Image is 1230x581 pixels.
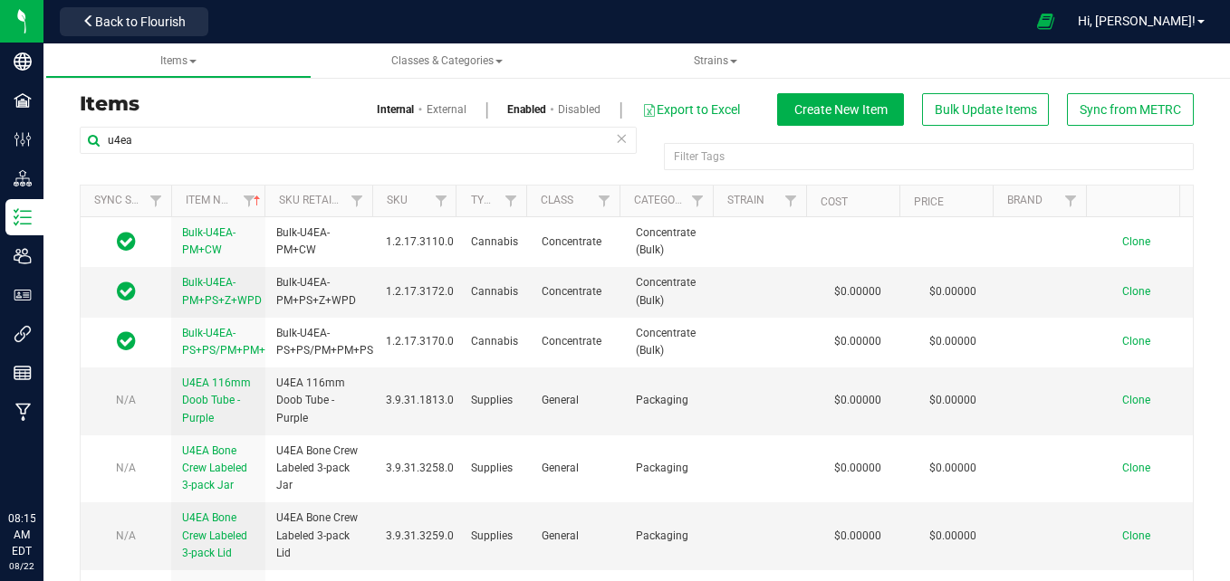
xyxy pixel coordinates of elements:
a: Enabled [507,101,546,118]
span: In Sync [117,229,136,254]
span: Strains [694,54,737,67]
span: 3.9.31.3259.0 [386,528,454,545]
span: Clone [1122,335,1150,348]
span: U4EA 116mm Doob Tube - Purple [182,376,251,424]
a: Filter [341,186,371,216]
iframe: Resource center [18,436,72,491]
a: Bulk-U4EA-PS+PS/PM+PM+PS [182,325,279,359]
span: $0.00000 [920,387,985,414]
a: Item Name [186,194,264,206]
a: Clone [1122,462,1168,474]
a: Category [634,194,687,206]
a: Clone [1122,285,1168,298]
span: Hi, [PERSON_NAME]! [1078,14,1196,28]
span: $0.00000 [920,279,985,305]
span: N/A [116,529,136,542]
inline-svg: Facilities [14,91,32,110]
span: $0.00000 [825,329,890,355]
a: Disabled [558,101,601,118]
span: Items [160,54,197,67]
span: N/A [116,394,136,406]
span: In Sync [117,279,136,304]
span: Bulk-U4EA-PS+PS/PM+PM+PS [182,327,279,357]
span: 1.2.17.3172.0 [386,283,454,300]
span: Create New Item [794,102,888,117]
span: Concentrate (Bulk) [636,224,708,259]
a: Clone [1122,335,1168,348]
span: N/A [116,462,136,474]
span: Cannabis [471,333,520,350]
a: Filter [495,186,525,216]
span: Cannabis [471,233,520,251]
span: 1.2.17.3170.0 [386,333,454,350]
span: Concentrate (Bulk) [636,325,708,359]
a: External [427,101,466,118]
a: Brand [1007,194,1043,206]
a: Cost [821,195,848,208]
a: Type [471,194,497,206]
a: Filter [683,186,713,216]
a: Price [914,195,944,208]
span: 1.2.17.3110.0 [386,233,454,251]
span: $0.00000 [825,387,890,414]
span: Packaging [636,460,708,477]
span: Supplies [471,460,520,477]
span: U4EA Bone Crew Labeled 3-pack Lid [276,510,363,562]
span: U4EA Bone Crew Labeled 3-pack Lid [182,511,247,558]
input: Search Item Name, SKU Retail Name, or Part Number [80,127,637,154]
h3: Items [80,93,623,115]
span: 3.9.31.1813.0 [386,392,454,409]
span: Bulk Update Items [935,102,1037,117]
a: Internal [377,101,414,118]
a: Clone [1122,394,1168,406]
inline-svg: Integrations [14,325,32,343]
span: Concentrate [542,283,614,300]
span: Packaging [636,528,708,545]
a: Filter [776,186,806,216]
span: $0.00000 [825,279,890,305]
a: Filter [1056,186,1086,216]
span: Clone [1122,529,1150,542]
span: Concentrate (Bulk) [636,274,708,309]
span: Back to Flourish [95,14,186,29]
span: Packaging [636,392,708,409]
span: Bulk-U4EA-PM+PS+Z+WPD [276,274,363,309]
span: Bulk-U4EA-PM+CW [182,226,235,256]
a: Filter [589,186,619,216]
a: SKU [387,194,408,206]
a: U4EA 116mm Doob Tube - Purple [182,375,255,427]
span: Clone [1122,394,1150,406]
p: 08/22 [8,559,35,573]
span: Supplies [471,392,520,409]
inline-svg: Reports [14,364,32,382]
span: Sync from METRC [1080,102,1181,117]
span: $0.00000 [825,523,890,549]
span: 3.9.31.3258.0 [386,460,454,477]
iframe: Resource center unread badge [53,433,75,455]
span: Bulk-U4EA-PM+PS+Z+WPD [182,276,262,306]
inline-svg: Inventory [14,208,32,226]
a: Strain [727,194,764,206]
p: 08:15 AM EDT [8,510,35,559]
span: $0.00000 [825,455,890,481]
span: U4EA Bone Crew Labeled 3-pack Jar [276,443,363,495]
span: Open Ecommerce Menu [1025,4,1066,39]
a: Filter [426,186,456,216]
span: Clear [615,127,628,150]
span: U4EA Bone Crew Labeled 3-pack Jar [182,444,247,491]
span: Clone [1122,462,1150,474]
a: Sku Retail Display Name [279,194,415,206]
inline-svg: Users [14,247,32,265]
a: Bulk-U4EA-PM+CW [182,224,255,259]
a: U4EA Bone Crew Labeled 3-pack Lid [182,510,255,562]
button: Create New Item [777,93,904,126]
span: Clone [1122,285,1150,298]
inline-svg: Manufacturing [14,403,32,421]
a: Clone [1122,529,1168,542]
button: Bulk Update Items [922,93,1049,126]
span: Concentrate [542,333,614,350]
a: U4EA Bone Crew Labeled 3-pack Jar [182,443,255,495]
button: Sync from METRC [1067,93,1194,126]
span: General [542,460,614,477]
span: Concentrate [542,233,614,251]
